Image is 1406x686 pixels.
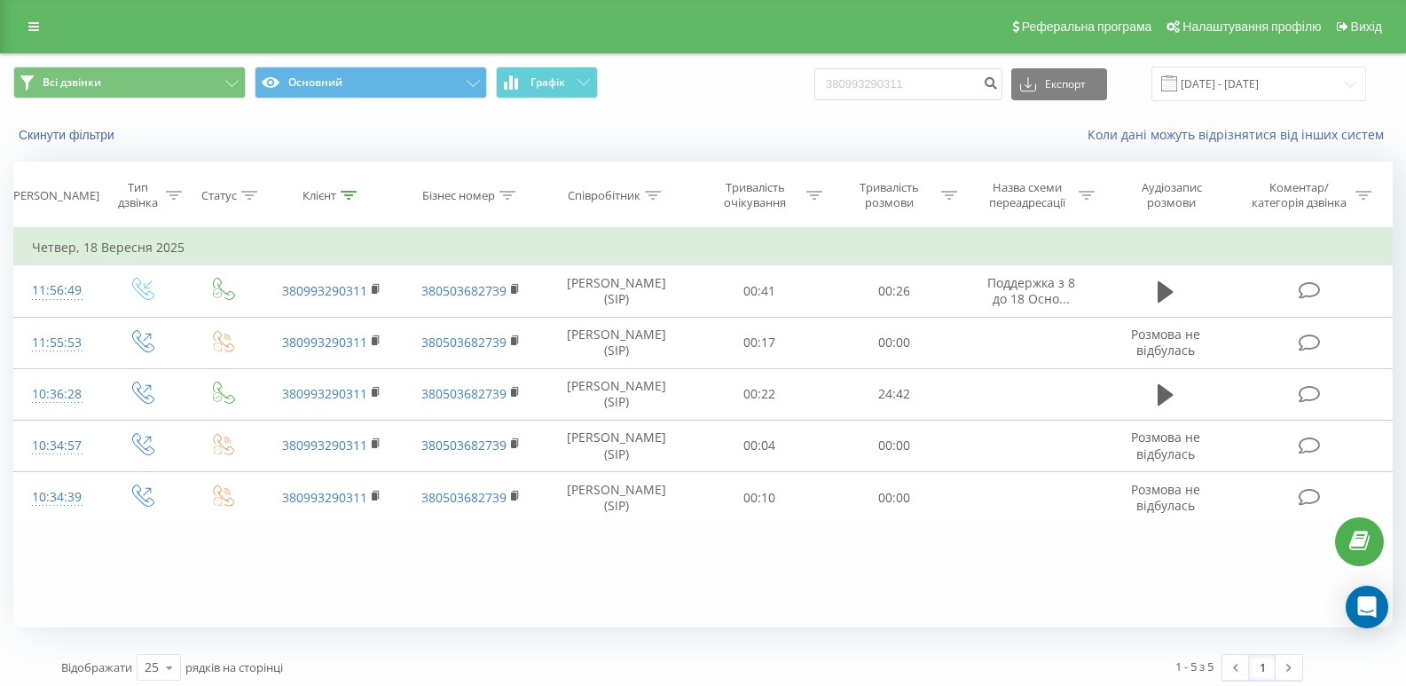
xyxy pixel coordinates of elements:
[827,420,962,471] td: 00:00
[692,420,827,471] td: 00:04
[1131,429,1200,461] span: Розмова не відбулась
[14,230,1393,265] td: Четвер, 18 Вересня 2025
[1182,20,1321,34] span: Налаштування профілю
[827,265,962,317] td: 00:26
[1175,658,1214,675] div: 1 - 5 з 5
[282,437,367,453] a: 380993290311
[568,188,640,203] div: Співробітник
[827,472,962,524] td: 00:00
[10,188,99,203] div: [PERSON_NAME]
[1022,20,1152,34] span: Реферальна програма
[421,385,507,402] a: 380503682739
[32,480,82,515] div: 10:34:39
[541,265,692,317] td: [PERSON_NAME] (SIP)
[827,317,962,368] td: 00:00
[201,188,237,203] div: Статус
[1247,180,1351,210] div: Коментар/категорія дзвінка
[496,67,598,99] button: Графік
[708,180,802,210] div: Тривалість очікування
[282,334,367,351] a: 380993290311
[1346,586,1388,628] div: Open Intercom Messenger
[32,429,82,463] div: 10:34:57
[1131,481,1200,514] span: Розмова не відбулась
[987,274,1075,307] span: Поддержка з 8 до 18 Осно...
[541,420,692,471] td: [PERSON_NAME] (SIP)
[32,377,82,412] div: 10:36:28
[541,317,692,368] td: [PERSON_NAME] (SIP)
[43,75,101,90] span: Всі дзвінки
[13,127,123,143] button: Скинути фільтри
[1011,68,1107,100] button: Експорт
[421,282,507,299] a: 380503682739
[530,76,565,89] span: Графік
[421,437,507,453] a: 380503682739
[115,180,161,210] div: Тип дзвінка
[692,265,827,317] td: 00:41
[13,67,246,99] button: Всі дзвінки
[843,180,937,210] div: Тривалість розмови
[1249,655,1276,680] a: 1
[979,180,1074,210] div: Назва схеми переадресації
[302,188,336,203] div: Клієнт
[541,368,692,420] td: [PERSON_NAME] (SIP)
[185,659,283,675] span: рядків на сторінці
[32,273,82,308] div: 11:56:49
[1088,126,1393,143] a: Коли дані можуть відрізнятися вiд інших систем
[421,334,507,351] a: 380503682739
[421,489,507,506] a: 380503682739
[692,317,827,368] td: 00:17
[692,472,827,524] td: 00:10
[692,368,827,420] td: 00:22
[1131,326,1200,359] span: Розмова не відбулась
[541,472,692,524] td: [PERSON_NAME] (SIP)
[61,659,132,675] span: Відображати
[282,282,367,299] a: 380993290311
[255,67,487,99] button: Основний
[145,658,159,676] div: 25
[1351,20,1382,34] span: Вихід
[422,188,495,203] div: Бізнес номер
[282,385,367,402] a: 380993290311
[827,368,962,420] td: 24:42
[32,326,82,360] div: 11:55:53
[1117,180,1226,210] div: Аудіозапис розмови
[282,489,367,506] a: 380993290311
[814,68,1002,100] input: Пошук за номером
